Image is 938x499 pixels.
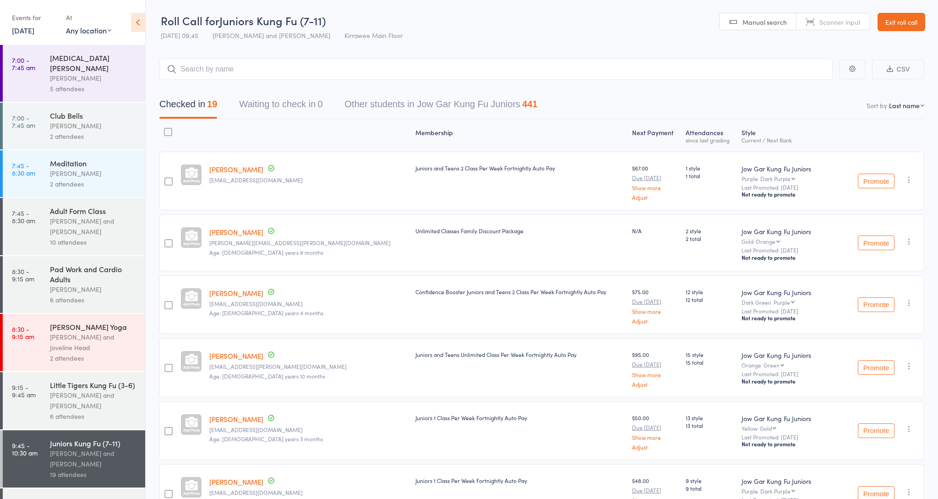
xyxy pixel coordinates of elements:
time: 8:30 - 9:15 am [12,268,34,282]
label: Sort by [867,101,887,110]
span: Age: [DEMOGRAPHIC_DATA] years 8 months [209,248,323,256]
a: Show more [632,434,678,440]
span: Roll Call for [161,13,219,28]
div: Juniors 1 Class Per Week Fortnightly Auto Pay [415,414,625,422]
span: Scanner input [819,17,861,27]
div: $95.00 [632,351,678,387]
span: 13 total [686,422,734,429]
div: Gold [742,238,844,244]
div: Juniors Kung Fu (7-11) [50,438,137,448]
div: $50.00 [632,414,678,450]
div: [PERSON_NAME] Yoga [50,322,137,332]
button: CSV [872,60,924,79]
span: Age: [DEMOGRAPHIC_DATA] years 3 months [209,435,323,443]
span: Age: [DEMOGRAPHIC_DATA] years 10 months [209,372,325,380]
span: 12 total [686,296,734,303]
button: Checked in19 [159,94,217,119]
div: N/A [632,227,678,235]
div: $67.00 [632,164,678,200]
div: Membership [412,123,628,148]
div: Purple [742,488,844,494]
div: 2 attendees [50,131,137,142]
div: Juniors and Teens 2 Class Per Week Fortnightly Auto Pay [415,164,625,172]
div: Adult Form Class [50,206,137,216]
div: [PERSON_NAME] [50,121,137,131]
div: $75.00 [632,288,678,324]
span: 2 total [686,235,734,242]
a: Show more [632,372,678,378]
small: deva.bhanu@gmail.com [209,363,408,370]
a: 7:00 -7:45 amClub Bells[PERSON_NAME]2 attendees [3,103,145,149]
div: Atten­dances [682,123,738,148]
span: 9 style [686,477,734,484]
div: 2 attendees [50,179,137,189]
div: Jow Gar Kung Fu Juniors [742,477,844,486]
small: Due [DATE] [632,175,678,181]
div: Not ready to promote [742,440,844,448]
div: 2 attendees [50,353,137,363]
button: Promote [858,423,894,438]
span: [DATE] 09:45 [161,31,198,40]
div: Jow Gar Kung Fu Juniors [742,227,844,236]
button: Waiting to check in0 [239,94,322,119]
time: 7:45 - 8:30 am [12,209,35,224]
div: Not ready to promote [742,254,844,261]
div: [PERSON_NAME] and Joveline Head [50,332,137,353]
small: Due [DATE] [632,298,678,305]
div: Dark Green [742,299,844,305]
div: Yellow [742,425,844,431]
span: Age: [DEMOGRAPHIC_DATA] years 4 months [209,309,323,317]
div: Green [763,362,780,368]
div: 19 [207,99,217,109]
a: [DATE] [12,25,34,35]
a: 9:15 -9:45 amLittle Tigers Kung Fu (3-6)[PERSON_NAME] and [PERSON_NAME]6 attendees [3,372,145,429]
div: Not ready to promote [742,314,844,322]
time: 7:00 - 7:45 am [12,56,35,71]
a: [PERSON_NAME] [209,165,263,174]
div: Purple [742,175,844,181]
span: Manual search [742,17,787,27]
div: Jow Gar Kung Fu Juniors [742,351,844,360]
a: [PERSON_NAME] [209,288,263,298]
a: [PERSON_NAME] [209,477,263,487]
span: Kirrawee Main Floor [344,31,403,40]
span: 1 total [686,172,734,180]
div: Orange [742,362,844,368]
div: Purple [774,299,790,305]
div: 0 [317,99,322,109]
a: 8:30 -9:15 amPad Work and Cardio Adults[PERSON_NAME]6 attendees [3,256,145,313]
small: Last Promoted: [DATE] [742,308,844,314]
div: Juniors and Teens Unlimited Class Per Week Fortnightly Auto Pay [415,351,625,358]
div: 441 [522,99,537,109]
a: Adjust [632,194,678,200]
div: Jow Gar Kung Fu Juniors [742,164,844,173]
a: 7:45 -8:30 amAdult Form Class[PERSON_NAME] and [PERSON_NAME]10 attendees [3,198,145,255]
button: Promote [858,360,894,375]
div: Jow Gar Kung Fu Juniors [742,414,844,423]
span: 1 style [686,164,734,172]
div: Meditation [50,158,137,168]
button: Promote [858,297,894,312]
button: Other students in Jow Gar Kung Fu Juniors441 [345,94,538,119]
time: 7:45 - 8:30 am [12,162,35,176]
small: pnewson@gmail.com [209,177,408,183]
div: Next Payment [628,123,682,148]
div: At [66,10,111,25]
a: Show more [632,185,678,191]
div: [PERSON_NAME] [50,284,137,295]
button: Promote [858,174,894,188]
small: Due [DATE] [632,361,678,367]
time: 8:30 - 9:15 am [12,325,34,340]
div: Not ready to promote [742,378,844,385]
div: Pad Work and Cardio Adults [50,264,137,284]
small: Due [DATE] [632,487,678,494]
div: Club Bells [50,110,137,121]
span: 12 style [686,288,734,296]
div: Not ready to promote [742,191,844,198]
time: 7:00 - 7:45 am [12,114,35,129]
small: Last Promoted: [DATE] [742,184,844,191]
small: trevord82@yahoo.com [209,427,408,433]
div: Last name [889,101,920,110]
span: Juniors Kung Fu (7-11) [219,13,326,28]
div: [PERSON_NAME] and [PERSON_NAME] [50,448,137,469]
